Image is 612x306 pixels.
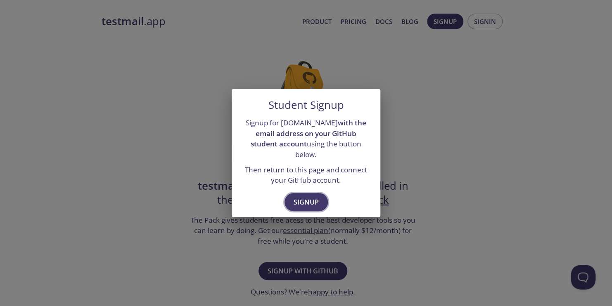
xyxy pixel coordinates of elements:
span: Signup [294,196,319,208]
p: Then return to this page and connect your GitHub account. [242,165,370,186]
h5: Student Signup [268,99,344,111]
strong: with the email address on your GitHub student account [251,118,366,148]
button: Signup [285,193,328,211]
p: Signup for [DOMAIN_NAME] using the button below. [242,118,370,160]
